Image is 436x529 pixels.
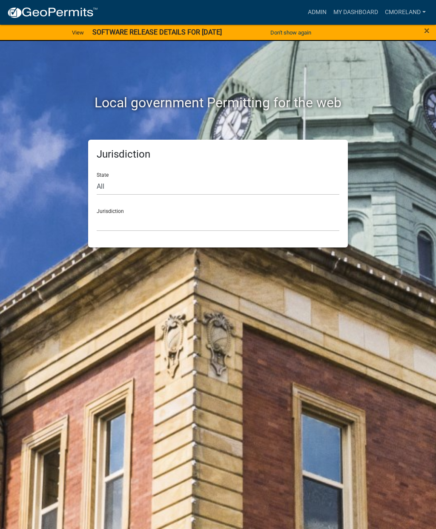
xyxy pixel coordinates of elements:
[267,26,315,40] button: Don't show again
[424,25,430,37] span: ×
[97,148,339,161] h5: Jurisdiction
[330,4,381,20] a: My Dashboard
[92,28,222,36] strong: SOFTWARE RELEASE DETAILS FOR [DATE]
[69,26,87,40] a: View
[20,95,416,111] h2: Local government Permitting for the web
[424,26,430,36] button: Close
[381,4,429,20] a: cmoreland
[304,4,330,20] a: Admin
